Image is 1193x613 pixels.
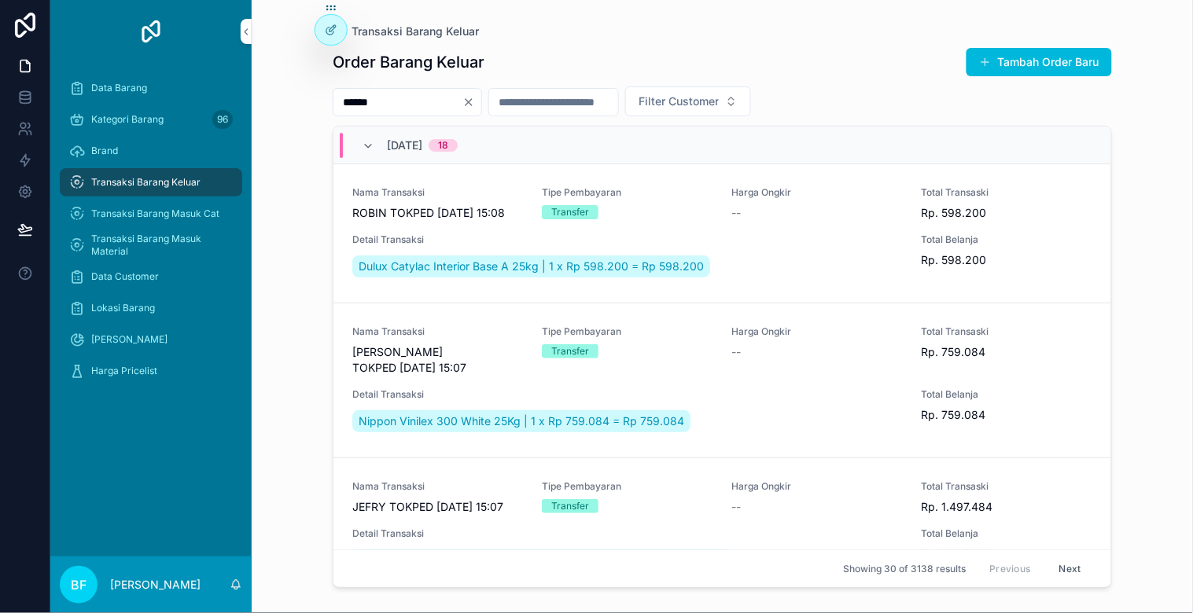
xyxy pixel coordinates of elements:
p: [PERSON_NAME] [110,577,201,593]
span: Detail Transaksi [352,233,903,246]
button: Tambah Order Baru [967,48,1112,76]
span: Rp. 759.084 [922,344,1092,360]
span: -- [732,205,742,221]
button: Clear [462,96,481,108]
a: [PERSON_NAME] [60,325,242,354]
a: Transaksi Barang Masuk Cat [60,200,242,228]
a: Transaksi Barang Keluar [333,24,479,39]
div: Transfer [551,499,589,513]
span: JEFRY TOKPED [DATE] 15:07 [352,499,523,515]
span: Harga Pricelist [91,365,157,377]
span: Rp. 1.497.484 [922,546,1092,562]
span: Total Belanja [922,233,1092,246]
span: Rp. 759.084 [922,407,1092,423]
span: Total Belanja [922,388,1092,401]
span: -- [732,499,742,515]
span: Transaksi Barang Keluar [91,176,201,189]
span: -- [732,344,742,360]
span: Total Transaski [922,325,1092,338]
span: Nama Transaksi [352,325,523,338]
span: Nama Transaksi [352,186,523,199]
div: 18 [438,139,448,152]
a: Transaksi Barang Keluar [60,168,242,196]
span: Tipe Pembayaran [542,480,712,493]
span: Dulux Catylac Interior Base A 25kg | 1 x Rp 598.200 = Rp 598.200 [359,259,704,274]
span: Transaksi Barang Keluar [352,24,479,39]
span: Total Belanja [922,527,1092,540]
span: Tipe Pembayaran [542,325,712,338]
a: Transaksi Barang Masuk Material [60,231,242,259]
span: Lokasi Barang [91,302,155,314]
span: [PERSON_NAME] TOKPED [DATE] 15:07 [352,344,523,376]
a: Nama Transaksi[PERSON_NAME] TOKPED [DATE] 15:07Tipe PembayaranTransferHarga Ongkir--Total Transas... [333,303,1111,458]
span: [DATE] [387,138,422,153]
span: Harga Ongkir [732,480,903,493]
span: BF [71,575,87,594]
span: Harga Ongkir [732,186,903,199]
button: Next [1048,556,1092,581]
a: Dulux Catylac Interior Base A 25kg | 1 x Rp 598.200 = Rp 598.200 [352,255,710,277]
span: Transaksi Barang Masuk Material [91,233,226,258]
span: Detail Transaksi [352,388,903,401]
span: Nippon Vinilex 300 White 25Kg | 1 x Rp 759.084 = Rp 759.084 [359,413,684,429]
a: Kategori Barang96 [60,105,242,134]
span: Total Transaski [922,186,1092,199]
span: Detail Transaksi [352,527,903,540]
a: Lokasi Barang [60,294,242,322]
div: 96 [212,110,233,129]
span: Rp. 1.497.484 [922,499,1092,515]
span: Total Transaski [922,480,1092,493]
a: Data Customer [60,262,242,291]
span: Rp. 598.200 [922,205,1092,221]
span: Nama Transaksi [352,480,523,493]
button: Select Button [625,86,751,116]
div: Transfer [551,344,589,358]
span: Kategori Barang [91,113,164,126]
span: Data Customer [91,270,159,283]
h1: Order Barang Keluar [333,51,484,73]
a: Data Barang [60,74,242,102]
a: Nama TransaksiROBIN TOKPED [DATE] 15:08Tipe PembayaranTransferHarga Ongkir--Total TransaskiRp. 59... [333,164,1111,303]
span: Filter Customer [639,94,719,109]
div: Transfer [551,205,589,219]
span: [PERSON_NAME] [91,333,168,346]
span: Tipe Pembayaran [542,186,712,199]
div: scrollable content [50,63,252,406]
span: Harga Ongkir [732,325,903,338]
a: Nippon Vinilex 300 White 25Kg | 1 x Rp 759.084 = Rp 759.084 [352,410,690,432]
span: Transaksi Barang Masuk Cat [91,207,219,220]
a: Brand [60,137,242,165]
span: Data Barang [91,82,147,94]
span: Brand [91,145,118,157]
span: ROBIN TOKPED [DATE] 15:08 [352,205,523,221]
span: Showing 30 of 3138 results [843,563,966,575]
img: App logo [138,19,164,44]
a: Harga Pricelist [60,357,242,385]
a: Nama TransaksiJEFRY TOKPED [DATE] 15:07Tipe PembayaranTransferHarga Ongkir--Total TransaskiRp. 1.... [333,458,1111,597]
span: Rp. 598.200 [922,252,1092,268]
